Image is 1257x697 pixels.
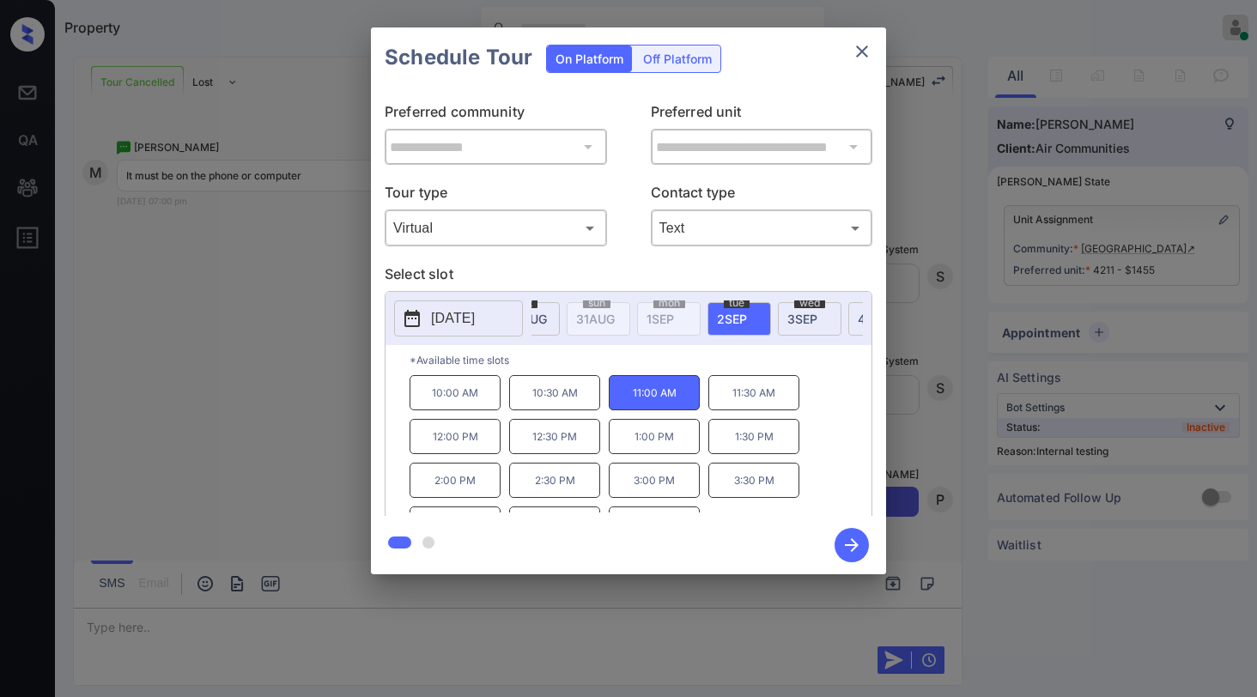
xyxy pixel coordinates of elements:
[410,419,501,454] p: 12:00 PM
[385,101,607,129] p: Preferred community
[858,312,888,326] span: 4 SEP
[609,506,700,542] p: 5:00 PM
[824,523,879,567] button: btn-next
[389,214,603,242] div: Virtual
[708,375,799,410] p: 11:30 AM
[609,375,700,410] p: 11:00 AM
[509,375,600,410] p: 10:30 AM
[410,463,501,498] p: 2:00 PM
[848,302,912,336] div: date-select
[410,506,501,542] p: 4:00 PM
[431,308,475,329] p: [DATE]
[655,214,869,242] div: Text
[651,182,873,209] p: Contact type
[385,182,607,209] p: Tour type
[707,302,771,336] div: date-select
[410,345,871,375] p: *Available time slots
[708,463,799,498] p: 3:30 PM
[778,302,841,336] div: date-select
[635,45,720,72] div: Off Platform
[547,45,632,72] div: On Platform
[385,264,872,291] p: Select slot
[609,419,700,454] p: 1:00 PM
[410,375,501,410] p: 10:00 AM
[609,463,700,498] p: 3:00 PM
[509,419,600,454] p: 12:30 PM
[724,298,750,308] span: tue
[651,101,873,129] p: Preferred unit
[509,463,600,498] p: 2:30 PM
[717,312,747,326] span: 2 SEP
[787,312,817,326] span: 3 SEP
[509,506,600,542] p: 4:30 PM
[371,27,546,88] h2: Schedule Tour
[845,34,879,69] button: close
[794,298,825,308] span: wed
[394,300,523,336] button: [DATE]
[708,419,799,454] p: 1:30 PM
